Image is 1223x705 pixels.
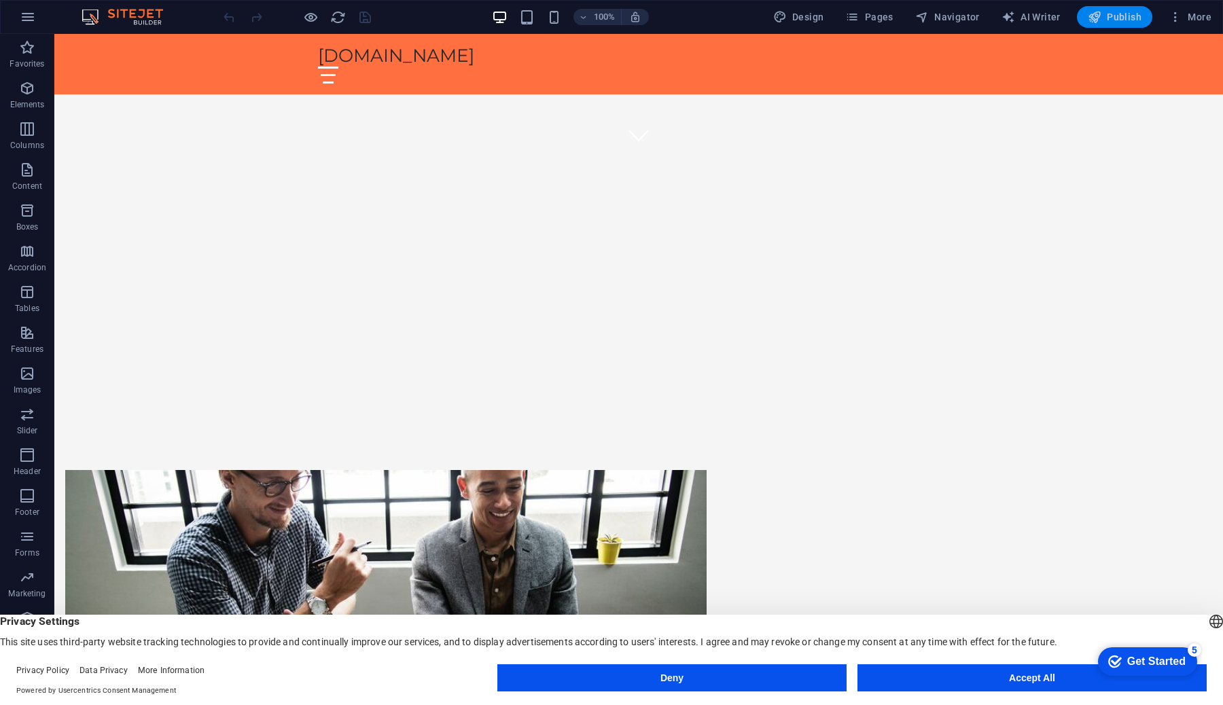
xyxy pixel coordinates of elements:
[78,9,180,25] img: Editor Logo
[915,10,980,24] span: Navigator
[1163,6,1217,28] button: More
[840,6,898,28] button: Pages
[14,384,41,395] p: Images
[40,15,99,27] div: Get Started
[996,6,1066,28] button: AI Writer
[773,10,824,24] span: Design
[302,9,319,25] button: Click here to leave preview mode and continue editing
[11,7,110,35] div: Get Started 5 items remaining, 0% complete
[16,221,39,232] p: Boxes
[8,262,46,273] p: Accordion
[8,588,46,599] p: Marketing
[845,10,893,24] span: Pages
[910,6,985,28] button: Navigator
[101,3,114,16] div: 5
[15,303,39,314] p: Tables
[768,6,830,28] button: Design
[15,547,39,558] p: Forms
[330,10,346,25] i: Reload page
[330,9,346,25] button: reload
[594,9,616,25] h6: 100%
[11,344,43,355] p: Features
[10,140,44,151] p: Columns
[1169,10,1211,24] span: More
[573,9,622,25] button: 100%
[1088,10,1141,24] span: Publish
[10,58,44,69] p: Favorites
[15,507,39,518] p: Footer
[14,466,41,477] p: Header
[1077,6,1152,28] button: Publish
[1002,10,1061,24] span: AI Writer
[629,11,641,23] i: On resize automatically adjust zoom level to fit chosen device.
[768,6,830,28] div: Design (Ctrl+Alt+Y)
[10,99,45,110] p: Elements
[17,425,38,436] p: Slider
[12,181,42,192] p: Content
